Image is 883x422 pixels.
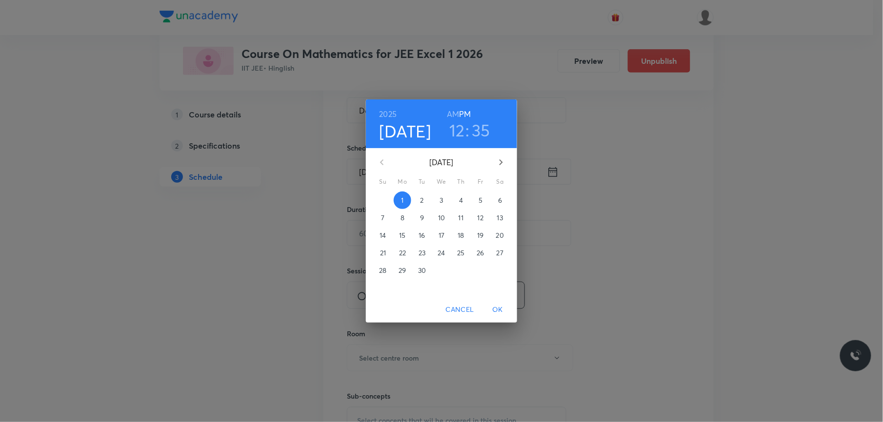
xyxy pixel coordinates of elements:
[440,195,443,205] p: 3
[491,209,509,227] button: 13
[458,230,464,240] p: 18
[413,227,431,244] button: 16
[380,230,386,240] p: 14
[418,266,426,275] p: 30
[491,227,509,244] button: 20
[472,209,489,227] button: 12
[477,230,483,240] p: 19
[452,209,470,227] button: 11
[452,177,470,187] span: Th
[394,177,411,187] span: Mo
[420,213,424,223] p: 9
[447,107,459,121] button: AM
[413,244,431,262] button: 23
[413,209,431,227] button: 9
[497,248,503,258] p: 27
[380,107,397,121] button: 2025
[452,192,470,209] button: 4
[374,209,392,227] button: 7
[496,230,504,240] p: 20
[419,248,425,258] p: 23
[478,213,483,223] p: 12
[394,192,411,209] button: 1
[457,248,464,258] p: 25
[442,301,478,319] button: Cancel
[394,209,411,227] button: 8
[394,244,411,262] button: 22
[374,227,392,244] button: 14
[472,244,489,262] button: 26
[472,227,489,244] button: 19
[472,177,489,187] span: Fr
[438,213,445,223] p: 10
[374,262,392,279] button: 28
[394,227,411,244] button: 15
[446,304,474,316] span: Cancel
[452,244,470,262] button: 25
[433,192,450,209] button: 3
[491,192,509,209] button: 6
[413,177,431,187] span: Tu
[433,177,450,187] span: We
[438,248,445,258] p: 24
[477,248,484,258] p: 26
[472,120,490,140] button: 35
[460,107,471,121] button: PM
[380,121,431,141] button: [DATE]
[497,213,503,223] p: 13
[482,301,513,319] button: OK
[413,262,431,279] button: 30
[459,213,463,223] p: 11
[394,262,411,279] button: 29
[498,195,502,205] p: 6
[439,230,444,240] p: 17
[491,177,509,187] span: Sa
[401,195,403,205] p: 1
[479,195,482,205] p: 5
[413,192,431,209] button: 2
[419,230,425,240] p: 16
[399,266,406,275] p: 29
[399,230,405,240] p: 15
[379,266,386,275] p: 28
[394,156,489,168] p: [DATE]
[433,244,450,262] button: 24
[374,244,392,262] button: 21
[399,248,406,258] p: 22
[433,209,450,227] button: 10
[486,304,509,316] span: OK
[449,120,465,140] button: 12
[433,227,450,244] button: 17
[472,192,489,209] button: 5
[491,244,509,262] button: 27
[459,195,463,205] p: 4
[466,120,470,140] h3: :
[401,213,404,223] p: 8
[380,248,386,258] p: 21
[381,213,384,223] p: 7
[452,227,470,244] button: 18
[374,177,392,187] span: Su
[420,195,423,205] p: 2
